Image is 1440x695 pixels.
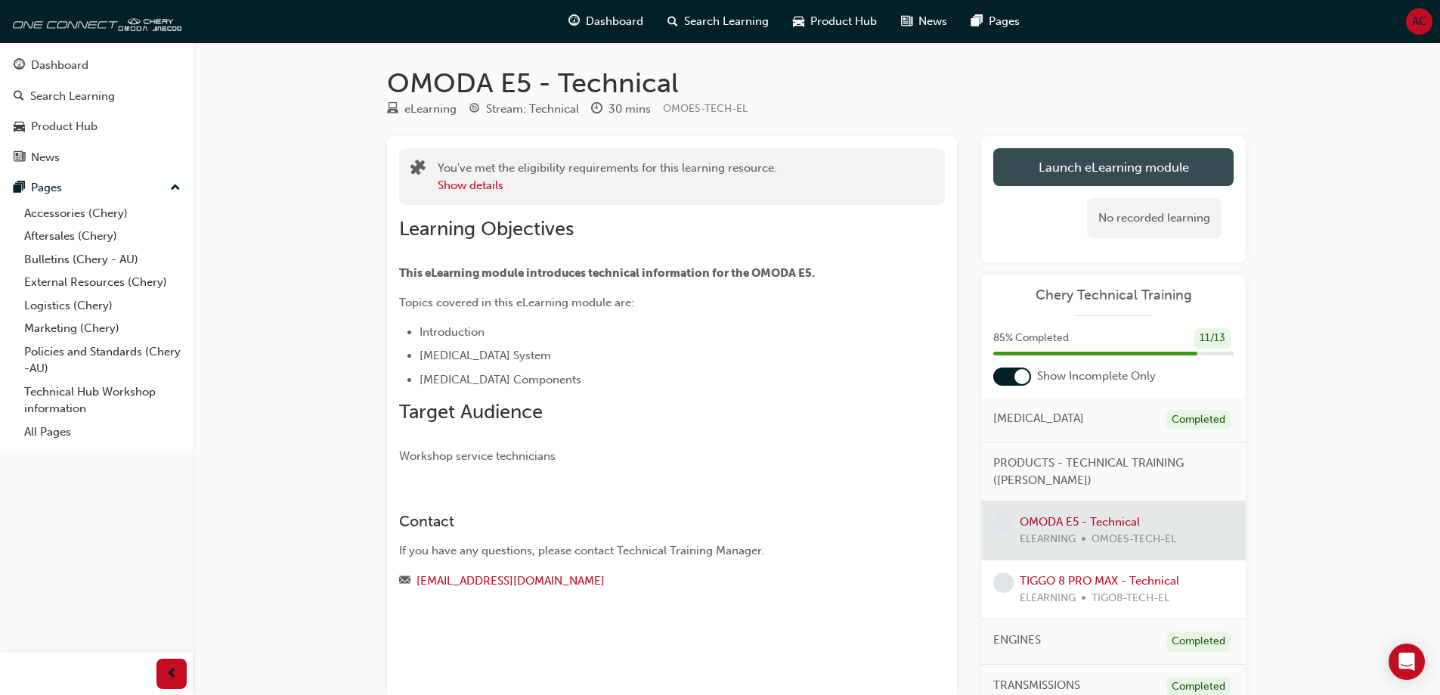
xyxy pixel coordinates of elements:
[399,217,574,240] span: Learning Objectives
[971,12,983,31] span: pages-icon
[993,631,1041,649] span: ENGINES
[1087,198,1222,238] div: No recorded learning
[993,455,1222,489] span: PRODUCTS - TECHNICAL TRAINING ([PERSON_NAME])
[18,317,187,340] a: Marketing (Chery)
[18,340,187,380] a: Policies and Standards (Chery -AU)
[14,90,24,104] span: search-icon
[387,100,457,119] div: Type
[6,174,187,202] button: Pages
[1020,590,1076,607] span: ELEARNING
[993,572,1014,593] span: learningRecordVerb_NONE-icon
[1406,8,1432,35] button: AC
[591,100,651,119] div: Duration
[417,574,605,588] a: [EMAIL_ADDRESS][DOMAIN_NAME]
[993,410,1084,427] span: [MEDICAL_DATA]
[387,67,1246,100] h1: OMODA E5 - Technical
[166,665,178,684] span: prev-icon
[14,59,25,73] span: guage-icon
[6,51,187,79] a: Dashboard
[901,12,912,31] span: news-icon
[18,294,187,318] a: Logistics (Chery)
[1166,410,1231,430] div: Completed
[18,420,187,444] a: All Pages
[387,103,398,116] span: learningResourceType_ELEARNING-icon
[1092,590,1169,607] span: TIGO8-TECH-EL
[399,449,556,463] span: Workshop service technicians
[438,160,777,194] div: You've met the eligibility requirements for this learning resource.
[993,330,1069,347] span: 85 % Completed
[14,151,25,165] span: news-icon
[6,144,187,172] a: News
[989,13,1020,30] span: Pages
[6,48,187,174] button: DashboardSearch LearningProduct HubNews
[399,400,543,424] span: Target Audience
[31,179,62,197] div: Pages
[14,120,25,134] span: car-icon
[420,349,551,362] span: [MEDICAL_DATA] System
[469,100,579,119] div: Stream
[959,6,1032,37] a: pages-iconPages
[663,102,748,115] span: Learning resource code
[18,271,187,294] a: External Resources (Chery)
[1166,631,1231,652] div: Completed
[399,296,634,309] span: Topics covered in this eLearning module are:
[170,178,181,198] span: up-icon
[31,149,60,166] div: News
[1389,644,1425,680] div: Open Intercom Messenger
[1194,328,1231,349] div: 11 / 13
[404,101,457,118] div: eLearning
[1037,368,1156,385] span: Show Incomplete Only
[918,13,947,30] span: News
[586,13,643,30] span: Dashboard
[993,513,1014,534] span: learningRecordVerb_NONE-icon
[14,182,25,195] span: pages-icon
[1412,13,1427,30] span: AC
[399,542,890,560] div: If you have any questions, please contact Technical Training Manager.
[793,12,804,31] span: car-icon
[410,161,426,178] span: puzzle-icon
[420,325,485,339] span: Introduction
[399,513,890,530] h3: Contact
[30,88,115,105] div: Search Learning
[993,148,1234,186] a: Launch eLearning module
[420,373,581,386] span: [MEDICAL_DATA] Components
[556,6,655,37] a: guage-iconDashboard
[993,287,1234,304] a: Chery Technical Training
[781,6,889,37] a: car-iconProduct Hub
[399,572,890,591] div: Email
[8,6,181,36] img: oneconnect
[684,13,769,30] span: Search Learning
[1020,574,1179,588] a: TIGGO 8 PRO MAX - Technical
[18,248,187,271] a: Bulletins (Chery - AU)
[18,225,187,248] a: Aftersales (Chery)
[18,380,187,420] a: Technical Hub Workshop information
[810,13,877,30] span: Product Hub
[667,12,678,31] span: search-icon
[469,103,480,116] span: target-icon
[31,57,88,74] div: Dashboard
[889,6,959,37] a: news-iconNews
[591,103,602,116] span: clock-icon
[399,575,410,588] span: email-icon
[6,82,187,110] a: Search Learning
[6,113,187,141] a: Product Hub
[18,202,187,225] a: Accessories (Chery)
[486,101,579,118] div: Stream: Technical
[399,266,815,280] span: This eLearning module introduces technical information for the OMODA E5.
[655,6,781,37] a: search-iconSearch Learning
[568,12,580,31] span: guage-icon
[31,118,98,135] div: Product Hub
[609,101,651,118] div: 30 mins
[438,177,503,194] button: Show details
